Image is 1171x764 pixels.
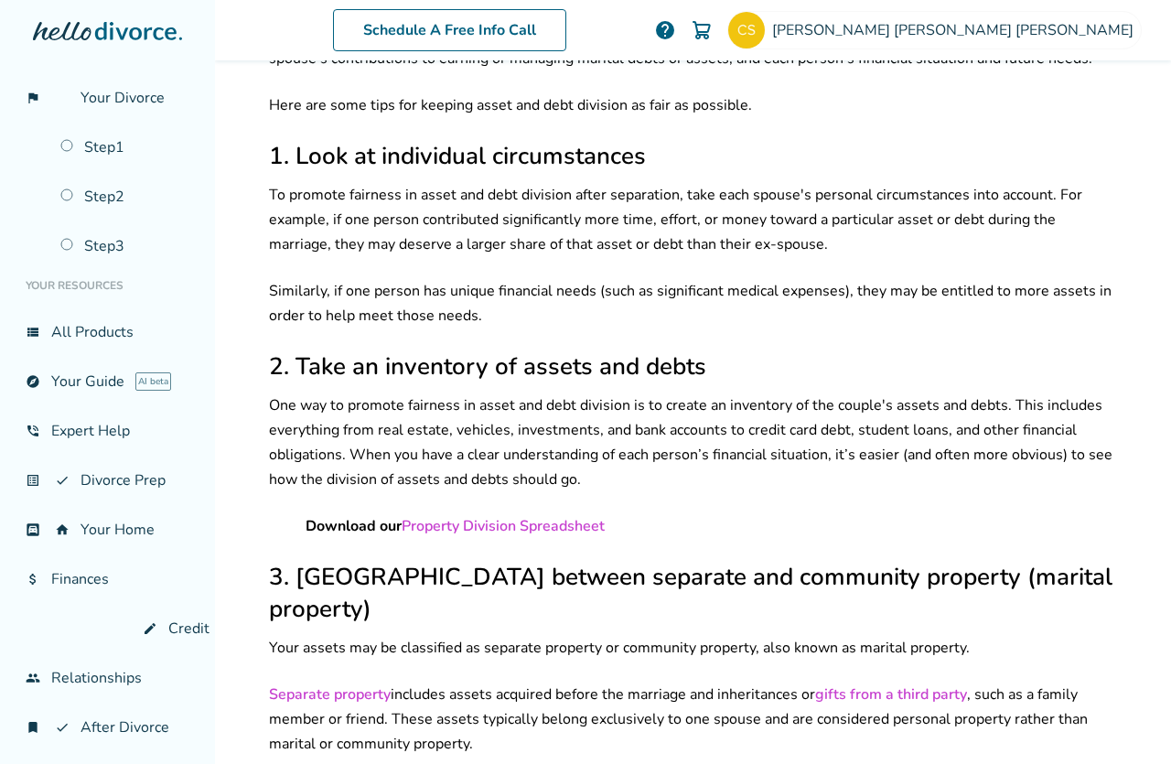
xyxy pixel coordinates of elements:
[269,684,391,705] a: Separate property
[26,572,40,586] span: attach_money
[15,77,200,119] a: flag_2Your Divorce
[135,372,171,391] span: AI beta
[81,88,165,108] span: Your Divorce
[26,91,70,105] span: flag_2
[306,514,1081,539] p: Download our
[654,19,676,41] a: help
[772,20,1141,40] span: [PERSON_NAME] [PERSON_NAME] [PERSON_NAME]
[15,267,200,304] li: Your Resources
[728,12,765,48] img: cpschmitz@gmail.com
[269,279,1118,328] p: Similarly, if one person has unique financial needs (such as significant medical expenses), they ...
[26,621,157,636] span: finance_mode
[15,311,200,353] a: view_listAll Products
[269,561,1118,625] h2: 3. [GEOGRAPHIC_DATA] between separate and community property (marital property)
[26,671,40,685] span: group
[49,225,200,267] a: Step3
[269,350,1118,382] h2: 2. Take an inventory of assets and debts
[26,374,40,389] span: explore
[269,393,1118,492] p: One way to promote fairness in asset and debt division is to create an inventory of the couple's ...
[15,509,200,551] a: garage_homeYour Home
[26,522,70,537] span: garage_home
[815,684,967,705] a: gifts from a third party
[15,558,200,600] a: attach_moneyFinances
[15,360,200,403] a: exploreYour GuideAI beta
[15,459,200,501] a: list_alt_checkDivorce Prep
[49,126,200,168] a: Step1
[333,9,566,51] a: Schedule A Free Info Call
[26,720,70,735] span: bookmark_check
[691,19,713,41] img: Cart
[15,706,200,748] a: bookmark_checkAfter Divorce
[269,140,1118,172] h2: 1. Look at individual circumstances
[15,657,200,699] a: groupRelationships
[269,683,1118,757] p: includes assets acquired before the marriage and inheritances or , such as a family member or fri...
[49,176,200,218] a: Step2
[269,183,1118,257] p: To promote fairness in asset and debt division after separation, take each spouse's personal circ...
[269,93,1118,118] p: Here are some tips for keeping asset and debt division as fair as possible.
[402,516,605,536] a: Property Division Spreadsheet
[26,473,70,488] span: list_alt_check
[26,424,40,438] span: phone_in_talk
[15,410,200,452] a: phone_in_talkExpert Help
[26,325,40,339] span: view_list
[269,636,1118,661] p: Your assets may be classified as separate property or community property, also known as marital p...
[15,608,200,650] a: finance_modeCredit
